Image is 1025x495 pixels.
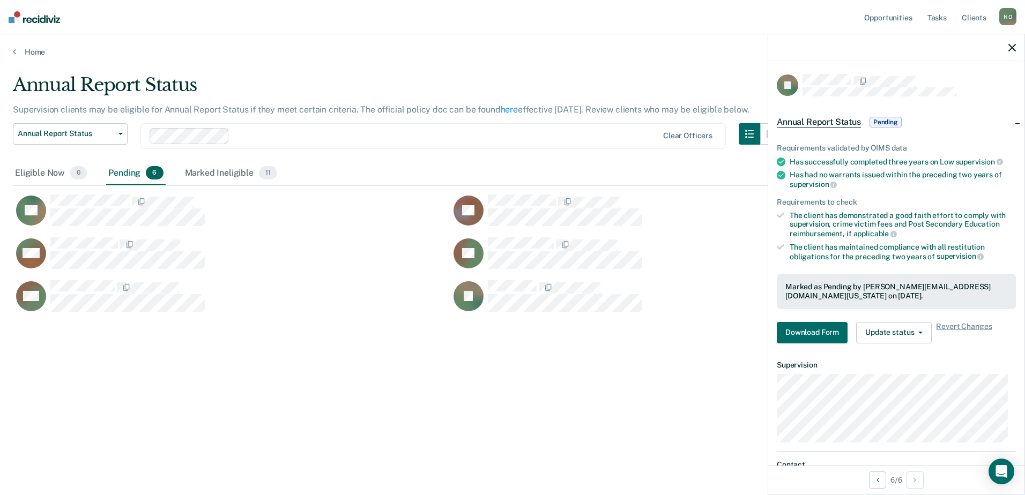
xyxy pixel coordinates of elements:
[956,157,1003,166] span: supervision
[777,198,1016,207] div: Requirements to check
[663,131,712,140] div: Clear officers
[13,194,450,237] div: CaseloadOpportunityCell-02637499
[790,157,1016,167] div: Has successfully completed three years on Low
[856,322,932,343] button: Update status
[870,117,902,127] span: Pending
[13,162,89,185] div: Eligible Now
[13,74,782,104] div: Annual Report Status
[501,104,518,115] a: here
[777,117,861,127] span: Annual Report Status
[790,180,837,189] span: supervision
[907,471,924,489] button: Next Opportunity
[937,252,984,260] span: supervision
[768,466,1024,494] div: 6 / 6
[9,11,60,23] img: Recidiviz
[999,8,1016,25] div: N O
[450,237,888,280] div: CaseloadOpportunityCell-02959279
[70,166,87,180] span: 0
[13,104,749,115] p: Supervision clients may be eligible for Annual Report Status if they meet certain criteria. The o...
[853,229,897,238] span: applicable
[790,170,1016,189] div: Has had no warrants issued within the preceding two years of
[768,105,1024,139] div: Annual Report StatusPending
[790,211,1016,238] div: The client has demonstrated a good faith effort to comply with supervision, crime victim fees and...
[777,460,1016,469] dt: Contact
[259,166,277,180] span: 11
[183,162,279,185] div: Marked Ineligible
[777,361,1016,370] dt: Supervision
[13,237,450,280] div: CaseloadOpportunityCell-03051994
[18,129,114,138] span: Annual Report Status
[450,194,888,237] div: CaseloadOpportunityCell-02695686
[146,166,163,180] span: 6
[869,471,886,489] button: Previous Opportunity
[777,322,852,343] a: Navigate to form link
[989,459,1014,484] div: Open Intercom Messenger
[13,47,1012,57] a: Home
[13,280,450,322] div: CaseloadOpportunityCell-04449299
[777,144,1016,153] div: Requirements validated by OIMS data
[106,162,165,185] div: Pending
[777,322,848,343] button: Download Form
[785,282,1007,301] div: Marked as Pending by [PERSON_NAME][EMAIL_ADDRESS][DOMAIN_NAME][US_STATE] on [DATE].
[790,243,1016,261] div: The client has maintained compliance with all restitution obligations for the preceding two years of
[936,322,992,343] span: Revert Changes
[450,280,888,322] div: CaseloadOpportunityCell-50590089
